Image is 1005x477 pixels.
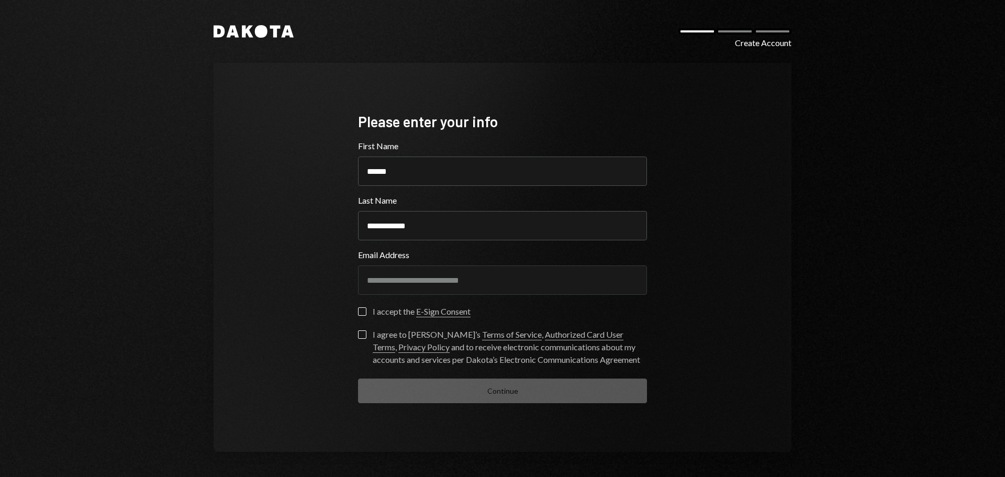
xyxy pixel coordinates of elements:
div: Create Account [735,37,791,49]
a: Privacy Policy [398,342,450,353]
button: I agree to [PERSON_NAME]’s Terms of Service, Authorized Card User Terms, Privacy Policy and to re... [358,330,366,339]
div: Please enter your info [358,112,647,132]
a: Authorized Card User Terms [373,329,623,353]
div: I accept the [373,305,471,318]
button: I accept the E-Sign Consent [358,307,366,316]
label: First Name [358,140,647,152]
label: Email Address [358,249,647,261]
a: E-Sign Consent [416,306,471,317]
div: I agree to [PERSON_NAME]’s , , and to receive electronic communications about my accounts and ser... [373,328,647,366]
a: Terms of Service [482,329,542,340]
label: Last Name [358,194,647,207]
